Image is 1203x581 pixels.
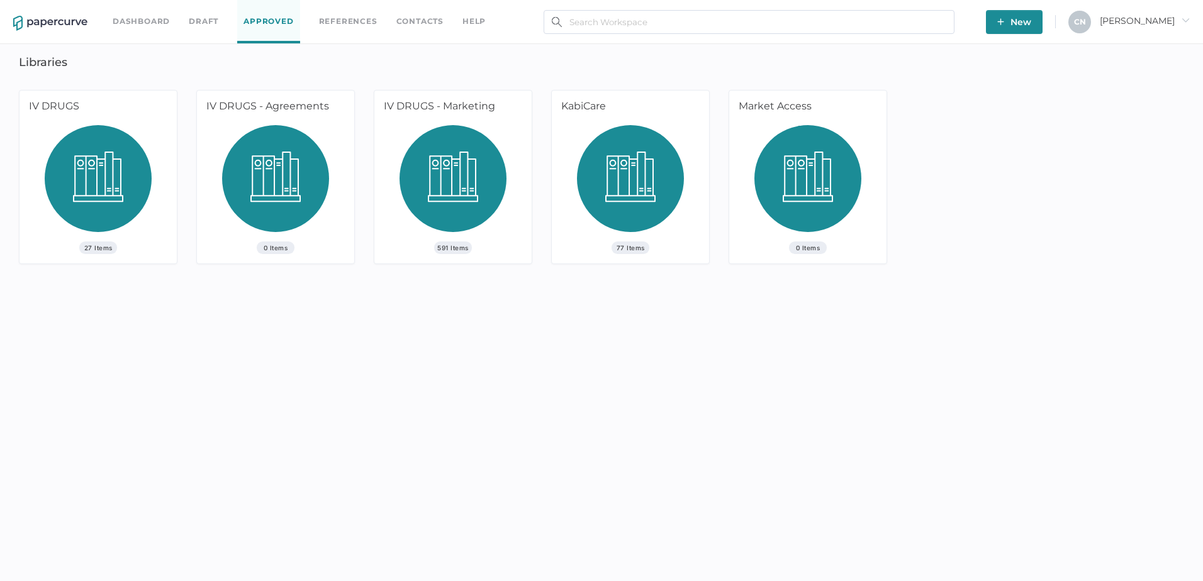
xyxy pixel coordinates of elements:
a: References [319,14,378,28]
img: library_icon.d60aa8ac.svg [45,125,152,241]
div: IV DRUGS [20,91,172,125]
a: Market Access0 Items [729,91,887,263]
span: 0 Items [789,241,827,254]
button: New [986,10,1043,34]
img: library_icon.d60aa8ac.svg [577,125,684,241]
span: New [997,10,1031,34]
img: search.bf03fe8b.svg [552,17,562,27]
div: IV DRUGS - Marketing [374,91,527,125]
span: 77 Items [612,241,649,254]
a: Contacts [396,14,444,28]
img: library_icon.d60aa8ac.svg [400,125,506,241]
img: plus-white.e19ec114.svg [997,18,1004,25]
a: IV DRUGS27 Items [20,91,177,263]
i: arrow_right [1181,16,1190,25]
span: [PERSON_NAME] [1100,15,1190,26]
h3: Libraries [19,55,67,69]
span: 0 Items [257,241,294,254]
a: KabiCare77 Items [552,91,709,263]
span: C N [1074,17,1086,26]
span: 591 Items [434,241,472,254]
div: KabiCare [552,91,705,125]
div: Market Access [729,91,882,125]
a: Dashboard [113,14,170,28]
div: IV DRUGS - Agreements [197,91,350,125]
a: IV DRUGS - Agreements0 Items [197,91,354,263]
img: papercurve-logo-colour.7244d18c.svg [13,16,87,31]
img: library_icon.d60aa8ac.svg [754,125,861,241]
input: Search Workspace [544,10,954,34]
a: Draft [189,14,218,28]
img: library_icon.d60aa8ac.svg [222,125,329,241]
a: IV DRUGS - Marketing591 Items [374,91,532,263]
span: 27 Items [79,241,117,254]
div: help [462,14,486,28]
